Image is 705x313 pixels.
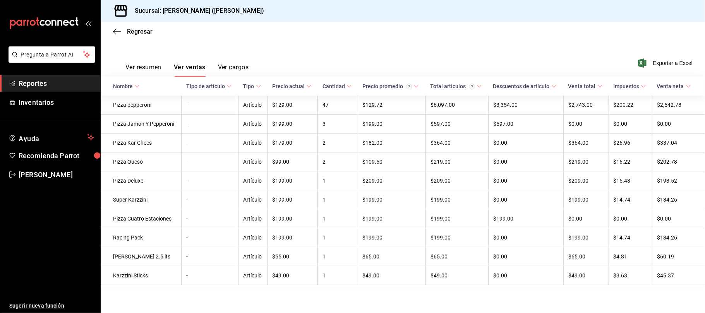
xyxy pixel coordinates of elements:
[652,96,705,115] td: $2,542.78
[182,247,238,266] td: -
[426,152,489,171] td: $219.00
[268,115,318,133] td: $199.00
[652,190,705,209] td: $184.26
[426,171,489,190] td: $209.00
[238,133,268,152] td: Artículo
[318,152,358,171] td: 2
[426,190,489,209] td: $199.00
[358,115,425,133] td: $199.00
[652,133,705,152] td: $337.04
[431,83,482,89] span: Total artículos
[362,83,419,89] span: Precio promedio
[318,115,358,133] td: 3
[19,151,94,161] span: Recomienda Parrot
[426,209,489,228] td: $199.00
[9,302,94,310] span: Sugerir nueva función
[101,133,182,152] td: Pizza Kar Chees
[101,209,182,228] td: Pizza Cuatro Estaciones
[358,247,425,266] td: $65.00
[489,228,564,247] td: $0.00
[182,133,238,152] td: -
[182,266,238,285] td: -
[238,171,268,190] td: Artículo
[238,266,268,285] td: Artículo
[489,266,564,285] td: $0.00
[318,190,358,209] td: 1
[489,209,564,228] td: $199.00
[268,96,318,115] td: $129.00
[609,96,652,115] td: $200.22
[426,133,489,152] td: $364.00
[489,96,564,115] td: $3,354.00
[186,83,232,89] span: Tipo de artículo
[272,83,312,89] span: Precio actual
[564,247,609,266] td: $65.00
[318,133,358,152] td: 2
[493,83,557,89] span: Descuentos de artículo
[182,96,238,115] td: -
[652,266,705,285] td: $45.37
[609,228,652,247] td: $14.74
[318,171,358,190] td: 1
[182,209,238,228] td: -
[568,83,596,89] div: Venta total
[609,171,652,190] td: $15.48
[358,96,425,115] td: $129.72
[318,247,358,266] td: 1
[564,133,609,152] td: $364.00
[406,84,412,89] svg: Precio promedio = Total artículos / cantidad
[182,190,238,209] td: -
[657,83,684,89] div: Venta neta
[564,209,609,228] td: $0.00
[19,97,94,108] span: Inventarios
[609,115,652,133] td: $0.00
[5,56,95,64] a: Pregunta a Parrot AI
[609,152,652,171] td: $16.22
[19,78,94,89] span: Reportes
[493,83,550,89] div: Descuentos de artículo
[85,20,91,26] button: open_drawer_menu
[640,58,693,68] span: Exportar a Excel
[469,84,475,89] svg: El total artículos considera cambios de precios en los artículos así como costos adicionales por ...
[609,190,652,209] td: $14.74
[358,171,425,190] td: $209.00
[426,247,489,266] td: $65.00
[268,247,318,266] td: $55.00
[322,83,345,89] div: Cantidad
[238,152,268,171] td: Artículo
[362,83,412,89] div: Precio promedio
[101,228,182,247] td: Racing Pack
[426,266,489,285] td: $49.00
[268,190,318,209] td: $199.00
[609,133,652,152] td: $26.96
[268,209,318,228] td: $199.00
[101,247,182,266] td: [PERSON_NAME] 2.5 lts
[358,209,425,228] td: $199.00
[125,63,249,77] div: navigation tabs
[218,63,249,77] button: Ver cargos
[182,228,238,247] td: -
[426,96,489,115] td: $6,097.00
[564,96,609,115] td: $2,743.00
[652,228,705,247] td: $184.26
[613,83,639,89] div: Impuestos
[564,190,609,209] td: $199.00
[238,209,268,228] td: Artículo
[21,51,83,59] span: Pregunta a Parrot AI
[129,6,264,15] h3: Sucursal: [PERSON_NAME] ([PERSON_NAME])
[182,171,238,190] td: -
[358,228,425,247] td: $199.00
[101,266,182,285] td: Karzzini Sticks
[564,115,609,133] td: $0.00
[564,152,609,171] td: $219.00
[268,171,318,190] td: $199.00
[652,247,705,266] td: $60.19
[489,115,564,133] td: $597.00
[238,115,268,133] td: Artículo
[489,152,564,171] td: $0.00
[268,133,318,152] td: $179.00
[268,228,318,247] td: $199.00
[568,83,603,89] span: Venta total
[318,209,358,228] td: 1
[318,228,358,247] td: 1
